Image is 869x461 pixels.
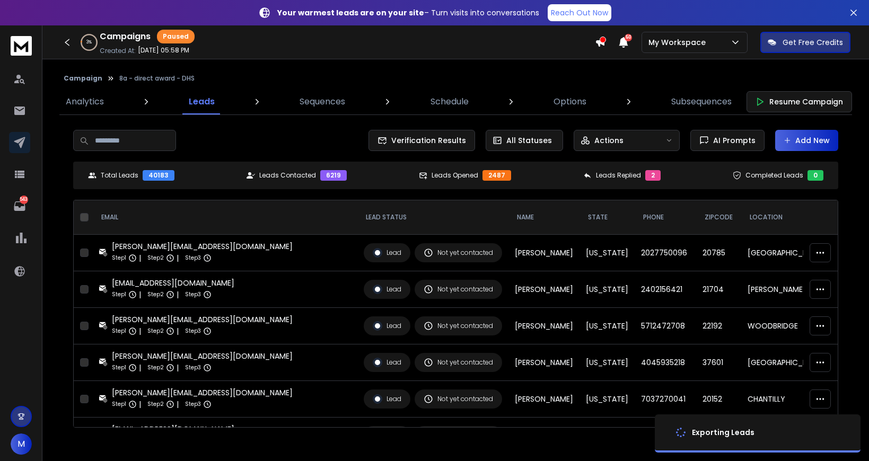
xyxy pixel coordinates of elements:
p: Actions [594,135,624,146]
td: [PERSON_NAME] [508,235,580,271]
td: 21704 [696,271,741,308]
p: Options [554,95,586,108]
th: Zipcode [696,200,741,235]
div: [EMAIL_ADDRESS][DOMAIN_NAME] [112,424,234,435]
th: Phone [635,200,696,235]
span: 50 [625,34,632,41]
div: 2 [645,170,661,181]
div: 40183 [143,170,174,181]
button: Resume Campaign [747,91,852,112]
p: | [177,399,179,410]
p: Sequences [300,95,345,108]
div: Not yet contacted [424,285,493,294]
p: Step 3 [185,362,201,373]
td: 20785 [696,235,741,271]
td: [PERSON_NAME] [508,308,580,344]
p: – Turn visits into conversations [277,7,539,18]
div: [PERSON_NAME][EMAIL_ADDRESS][DOMAIN_NAME] [112,314,293,325]
div: [PERSON_NAME][EMAIL_ADDRESS][DOMAIN_NAME] [112,241,293,252]
p: | [177,289,179,300]
td: 5712472708 [635,308,696,344]
td: 37601 [696,344,741,381]
a: Schedule [424,89,475,114]
div: 6219 [320,170,347,181]
td: [PERSON_NAME] [508,344,580,381]
p: Step 3 [185,399,201,410]
p: Total Leads [101,171,138,180]
p: Step 2 [147,289,164,300]
div: Not yet contacted [424,248,493,258]
a: Subsequences [665,89,738,114]
p: Leads Replied [596,171,641,180]
div: [PERSON_NAME][EMAIL_ADDRESS][DOMAIN_NAME] [112,351,293,361]
div: Exporting Leads [692,427,754,438]
p: My Workspace [648,37,710,48]
a: Analytics [59,89,110,114]
div: [EMAIL_ADDRESS][DOMAIN_NAME] [112,278,234,288]
button: Verification Results [368,130,475,151]
div: Lead [373,285,401,294]
p: Step 2 [147,253,164,263]
p: Step 3 [185,326,201,336]
p: Completed Leads [745,171,803,180]
div: Lead [373,321,401,331]
p: | [139,399,141,410]
button: M [11,433,32,455]
td: 2027750096 [635,235,696,271]
a: 543 [9,196,30,217]
a: Sequences [293,89,352,114]
p: Step 2 [147,362,164,373]
td: 20152 [696,381,741,418]
td: 4045935218 [635,344,696,381]
p: Step 2 [147,399,164,410]
div: Lead [373,248,401,258]
td: CHANTILLY [741,381,834,418]
td: [PERSON_NAME] [508,271,580,308]
td: [US_STATE] [580,308,635,344]
div: Not yet contacted [424,394,493,404]
p: | [139,253,141,263]
p: Created At: [100,47,136,55]
p: Leads Opened [432,171,478,180]
td: WOODBRIDGE [741,308,834,344]
span: Verification Results [387,135,466,146]
p: [DATE] 05:58 PM [138,46,189,55]
h1: Campaigns [100,30,151,43]
p: Step 1 [112,326,126,336]
td: [PERSON_NAME] [741,271,834,308]
td: [PERSON_NAME] [508,381,580,418]
p: Step 1 [112,289,126,300]
p: Step 1 [112,362,126,373]
div: Lead [373,394,401,404]
p: All Statuses [506,135,552,146]
div: Lead [373,358,401,367]
p: 3 % [86,39,92,46]
p: Get Free Credits [783,37,843,48]
td: 7037270041 [635,381,696,418]
p: Schedule [431,95,469,108]
td: [GEOGRAPHIC_DATA] [741,344,834,381]
p: 8a - direct award - DHS [119,74,195,83]
p: Step 2 [147,326,164,336]
p: Step 1 [112,399,126,410]
img: logo [11,36,32,56]
td: [US_STATE] [580,418,635,454]
p: 543 [20,196,28,204]
button: Add New [775,130,838,151]
th: NAME [508,200,580,235]
button: Campaign [64,74,102,83]
div: 0 [807,170,823,181]
th: location [741,200,834,235]
p: Step 1 [112,253,126,263]
p: Leads [189,95,215,108]
p: Subsequences [671,95,732,108]
td: [PERSON_NAME] [508,418,580,454]
th: EMAIL [93,200,357,235]
td: [US_STATE] [580,271,635,308]
p: Leads Contacted [259,171,316,180]
p: Step 3 [185,253,201,263]
button: AI Prompts [690,130,765,151]
p: | [177,253,179,263]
